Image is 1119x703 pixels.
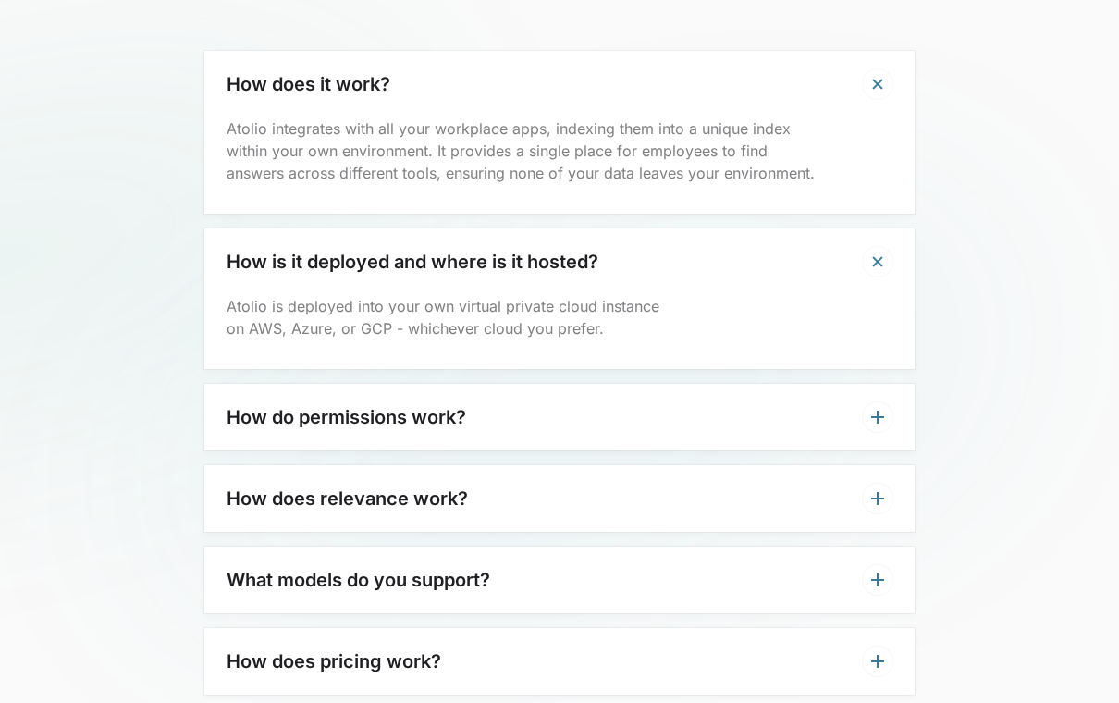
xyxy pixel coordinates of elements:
[227,650,441,672] h3: How does pricing work?
[227,73,390,95] h3: How does it work?
[227,569,490,591] h3: What models do you support?
[1027,614,1119,703] iframe: Chat Widget
[227,295,892,339] p: Atolio is deployed into your own virtual private cloud instance on AWS, Azure, or GCP - whichever...
[227,251,598,273] h3: How is it deployed and where is it hosted?
[227,117,892,184] p: Atolio integrates with all your workplace apps, indexing them into a unique index within your own...
[227,487,468,510] h3: How does relevance work?
[227,406,466,428] h3: How do permissions work?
